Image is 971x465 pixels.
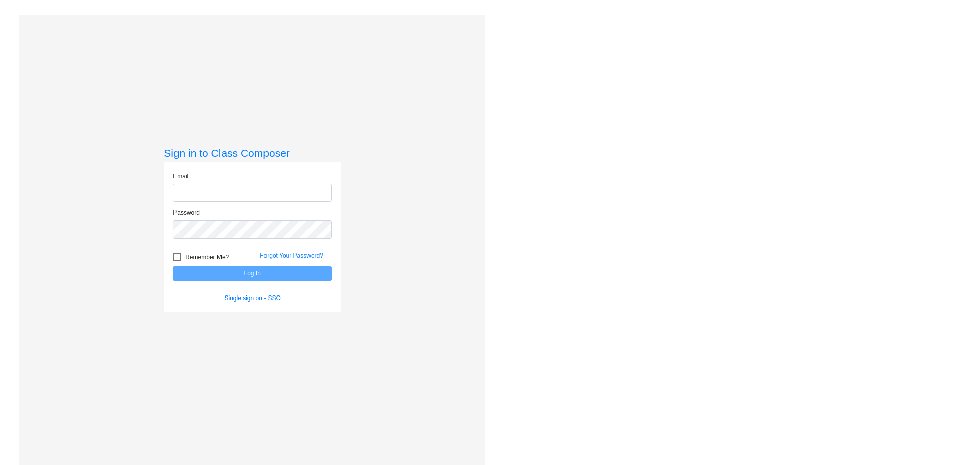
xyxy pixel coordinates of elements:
label: Email [173,172,188,181]
a: Forgot Your Password? [260,252,323,259]
button: Log In [173,266,332,281]
span: Remember Me? [185,251,229,263]
h3: Sign in to Class Composer [164,147,341,159]
label: Password [173,208,200,217]
a: Single sign on - SSO [225,294,281,302]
